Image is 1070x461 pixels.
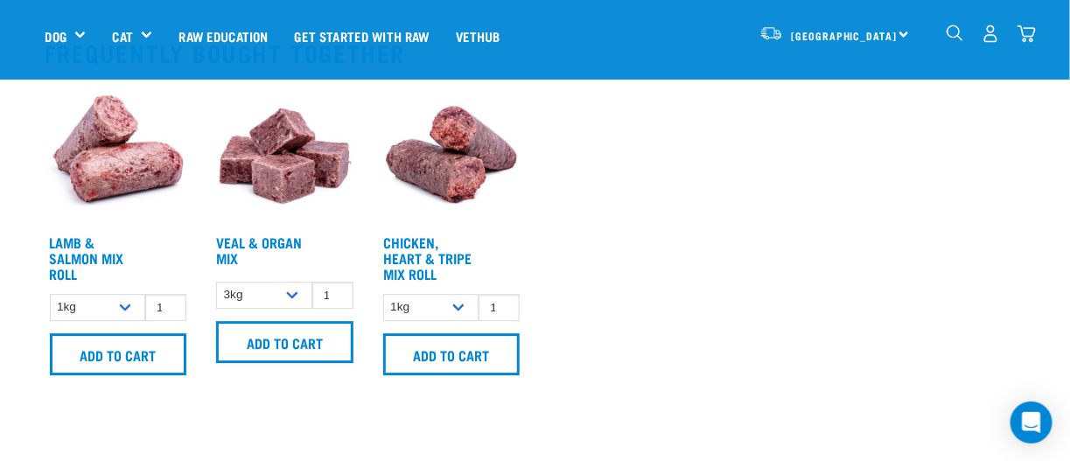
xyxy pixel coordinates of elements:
[112,26,132,46] a: Cat
[45,26,66,46] a: Dog
[145,294,186,321] input: 1
[1011,402,1053,444] div: Open Intercom Messenger
[379,80,525,227] img: Chicken Heart Tripe Roll 01
[50,333,187,375] input: Add to cart
[50,238,124,277] a: Lamb & Salmon Mix Roll
[282,1,443,71] a: Get started with Raw
[982,24,1000,43] img: user.png
[216,238,302,262] a: Veal & Organ Mix
[216,321,353,363] input: Add to cart
[165,1,281,71] a: Raw Education
[312,282,353,309] input: 1
[212,80,358,227] img: 1158 Veal Organ Mix 01
[947,24,963,41] img: home-icon-1@2x.png
[792,32,898,38] span: [GEOGRAPHIC_DATA]
[45,80,192,227] img: 1261 Lamb Salmon Roll 01
[1018,24,1036,43] img: home-icon@2x.png
[383,333,521,375] input: Add to cart
[443,1,514,71] a: Vethub
[383,238,472,277] a: Chicken, Heart & Tripe Mix Roll
[759,25,783,41] img: van-moving.png
[479,294,520,321] input: 1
